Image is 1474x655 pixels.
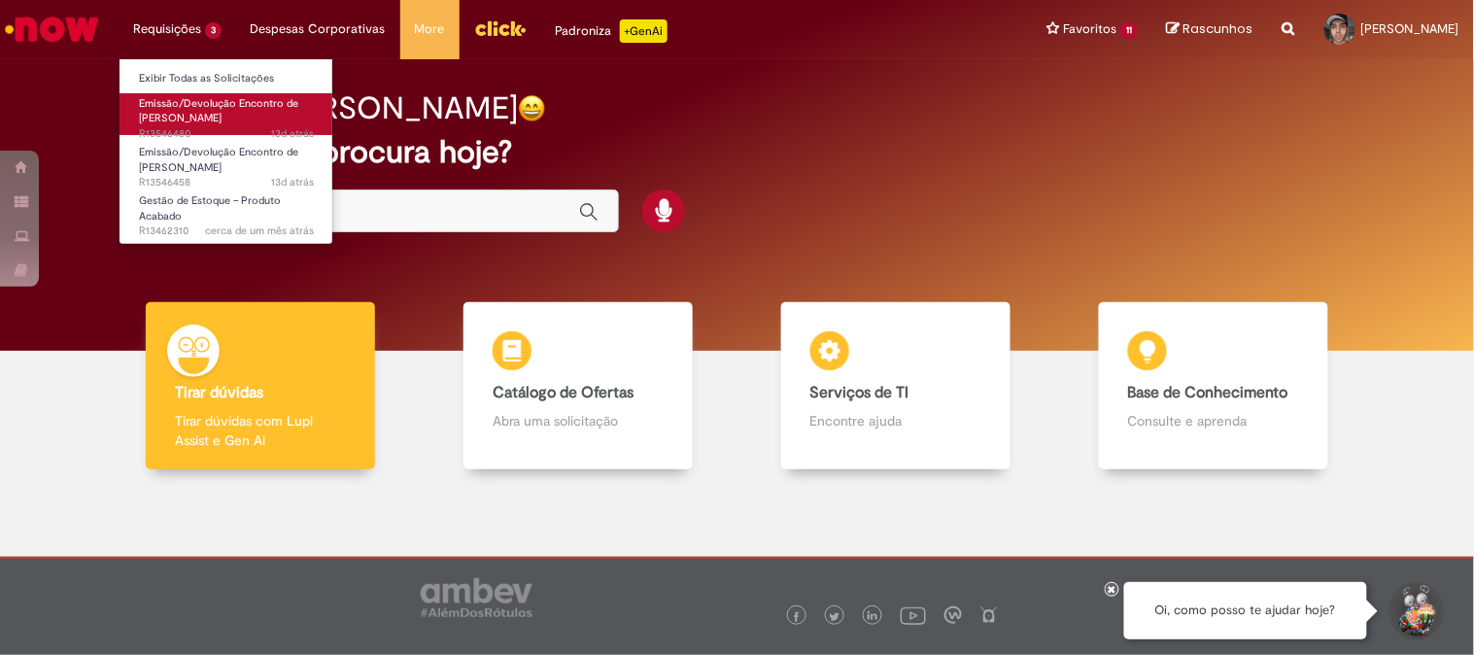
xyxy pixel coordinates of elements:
[810,383,909,402] b: Serviços de TI
[1128,383,1288,402] b: Base de Conhecimento
[271,126,314,141] time: 18/09/2025 10:57:17
[944,606,962,624] img: logo_footer_workplace.png
[493,383,634,402] b: Catálogo de Ofertas
[139,126,314,142] span: R13546480
[120,93,333,135] a: Aberto R13546480 : Emissão/Devolução Encontro de Contas Fornecedor
[205,224,314,238] span: cerca de um mês atrás
[421,578,532,617] img: logo_footer_ambev_rotulo_gray.png
[271,175,314,190] time: 18/09/2025 10:53:38
[175,383,263,402] b: Tirar dúvidas
[2,10,102,49] img: ServiceNow
[830,612,840,622] img: logo_footer_twitter.png
[556,19,668,43] div: Padroniza
[205,22,222,39] span: 3
[1183,19,1253,38] span: Rascunhos
[175,411,346,450] p: Tirar dúvidas com Lupi Assist e Gen Ai
[980,606,998,624] img: logo_footer_naosei.png
[792,612,802,622] img: logo_footer_facebook.png
[120,68,333,89] a: Exibir Todas as Solicitações
[1128,411,1299,431] p: Consulte e aprenda
[518,94,546,122] img: happy-face.png
[139,224,314,239] span: R13462310
[901,603,926,628] img: logo_footer_youtube.png
[251,19,386,39] span: Despesas Corporativas
[205,224,314,238] time: 29/08/2025 13:08:14
[1124,582,1367,639] div: Oi, como posso te ajudar hoje?
[868,611,877,623] img: logo_footer_linkedin.png
[493,411,664,431] p: Abra uma solicitação
[737,302,1055,470] a: Serviços de TI Encontre ajuda
[1063,19,1116,39] span: Favoritos
[415,19,445,39] span: More
[120,190,333,232] a: Aberto R13462310 : Gestão de Estoque – Produto Acabado
[271,126,314,141] span: 13d atrás
[1054,302,1372,470] a: Base de Conhecimento Consulte e aprenda
[474,14,527,43] img: click_logo_yellow_360x200.png
[119,58,333,245] ul: Requisições
[139,193,281,224] span: Gestão de Estoque – Produto Acabado
[620,19,668,43] p: +GenAi
[102,302,420,470] a: Tirar dúvidas Tirar dúvidas com Lupi Assist e Gen Ai
[1387,582,1445,640] button: Iniciar Conversa de Suporte
[146,135,1327,169] h2: O que você procura hoje?
[1361,20,1459,37] span: [PERSON_NAME]
[139,175,314,190] span: R13546458
[1120,22,1138,39] span: 11
[139,145,298,175] span: Emissão/Devolução Encontro de [PERSON_NAME]
[810,411,981,431] p: Encontre ajuda
[120,142,333,184] a: Aberto R13546458 : Emissão/Devolução Encontro de Contas Fornecedor
[1167,20,1253,39] a: Rascunhos
[139,96,298,126] span: Emissão/Devolução Encontro de [PERSON_NAME]
[271,175,314,190] span: 13d atrás
[133,19,201,39] span: Requisições
[420,302,737,470] a: Catálogo de Ofertas Abra uma solicitação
